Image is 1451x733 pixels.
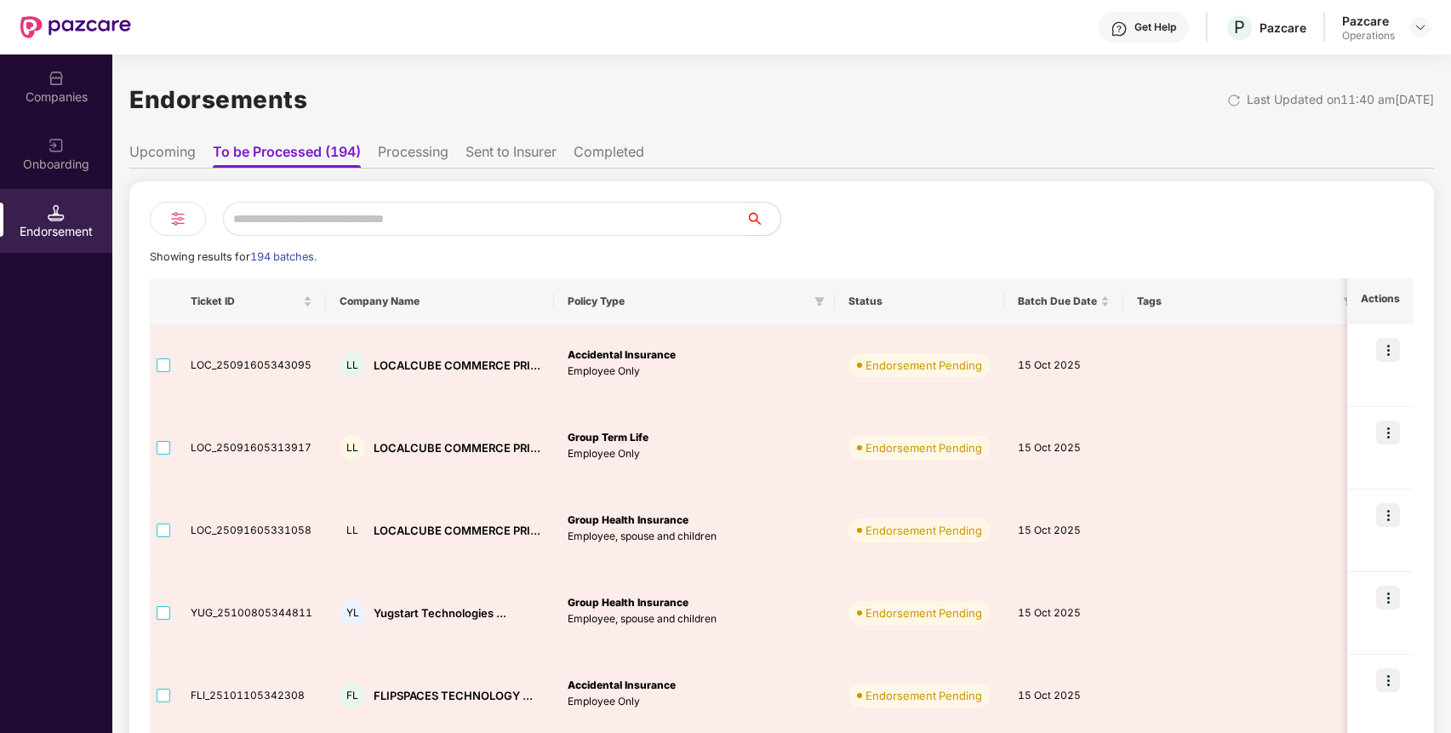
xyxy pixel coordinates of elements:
[568,364,821,380] p: Employee Only
[1004,324,1123,407] td: 15 Oct 2025
[1247,90,1434,109] div: Last Updated on 11:40 am[DATE]
[1342,29,1395,43] div: Operations
[811,291,828,312] span: filter
[48,70,65,87] img: svg+xml;base64,PHN2ZyBpZD0iQ29tcGFuaWVzIiB4bWxucz0iaHR0cDovL3d3dy53My5vcmcvMjAwMC9zdmciIHdpZHRoPS...
[326,278,554,324] th: Company Name
[374,523,540,539] div: LOCALCUBE COMMERCE PRI...
[20,16,131,38] img: New Pazcare Logo
[374,605,506,621] div: Yugstart Technologies ...
[1343,296,1353,306] span: filter
[340,518,365,543] div: LL
[129,143,196,168] li: Upcoming
[250,250,317,263] span: 194 batches.
[340,600,365,626] div: YL
[213,143,361,168] li: To be Processed (194)
[1004,278,1123,324] th: Batch Due Date
[1376,586,1400,610] img: icon
[1340,291,1357,312] span: filter
[1134,20,1176,34] div: Get Help
[568,679,676,691] b: Accidental Insurance
[865,522,982,539] div: Endorsement Pending
[568,431,648,444] b: Group Term Life
[1347,278,1414,324] th: Actions
[340,683,365,708] div: FL
[48,137,65,154] img: svg+xml;base64,PHN2ZyB3aWR0aD0iMjAiIGhlaWdodD0iMjAiIHZpZXdCb3g9IjAgMCAyMCAyMCIgZmlsbD0ibm9uZSIgeG...
[177,572,326,655] td: YUG_25100805344811
[168,209,188,229] img: svg+xml;base64,PHN2ZyB4bWxucz0iaHR0cDovL3d3dy53My5vcmcvMjAwMC9zdmciIHdpZHRoPSIyNCIgaGVpZ2h0PSIyNC...
[865,439,982,456] div: Endorsement Pending
[374,688,533,704] div: FLIPSPACES TECHNOLOGY ...
[1376,503,1400,527] img: icon
[340,435,365,461] div: LL
[835,278,1004,324] th: Status
[745,212,780,226] span: search
[865,357,982,374] div: Endorsement Pending
[745,202,781,236] button: search
[1004,490,1123,572] td: 15 Oct 2025
[568,348,676,361] b: Accidental Insurance
[191,295,300,308] span: Ticket ID
[374,440,540,456] div: LOCALCUBE COMMERCE PRI...
[1004,407,1123,490] td: 15 Oct 2025
[865,687,982,704] div: Endorsement Pending
[48,204,65,221] img: svg+xml;base64,PHN2ZyB3aWR0aD0iMTQuNSIgaGVpZ2h0PSIxNC41IiB2aWV3Qm94PSIwIDAgMTYgMTYiIGZpbGw9Im5vbm...
[1234,17,1245,37] span: P
[1342,13,1395,29] div: Pazcare
[574,143,644,168] li: Completed
[865,604,982,621] div: Endorsement Pending
[150,250,317,263] span: Showing results for
[129,81,307,118] h1: Endorsements
[177,278,326,324] th: Ticket ID
[1227,94,1241,107] img: svg+xml;base64,PHN2ZyBpZD0iUmVsb2FkLTMyeDMyIiB4bWxucz0iaHR0cDovL3d3dy53My5vcmcvMjAwMC9zdmciIHdpZH...
[1018,295,1097,308] span: Batch Due Date
[1376,668,1400,692] img: icon
[1376,421,1400,444] img: icon
[1111,20,1128,37] img: svg+xml;base64,PHN2ZyBpZD0iSGVscC0zMngzMiIgeG1sbnM9Imh0dHA6Ly93d3cudzMub3JnLzIwMDAvc3ZnIiB3aWR0aD...
[177,490,326,572] td: LOC_25091605331058
[1137,295,1336,308] span: Tags
[177,324,326,407] td: LOC_25091605343095
[568,513,688,526] b: Group Health Insurance
[466,143,557,168] li: Sent to Insurer
[568,596,688,609] b: Group Health Insurance
[814,296,825,306] span: filter
[568,446,821,462] p: Employee Only
[568,295,808,308] span: Policy Type
[1004,572,1123,655] td: 15 Oct 2025
[177,407,326,490] td: LOC_25091605313917
[378,143,448,168] li: Processing
[568,694,821,710] p: Employee Only
[340,352,365,378] div: LL
[374,358,540,374] div: LOCALCUBE COMMERCE PRI...
[568,529,821,545] p: Employee, spouse and children
[568,611,821,627] p: Employee, spouse and children
[1414,20,1427,34] img: svg+xml;base64,PHN2ZyBpZD0iRHJvcGRvd24tMzJ4MzIiIHhtbG5zPSJodHRwOi8vd3d3LnczLm9yZy8yMDAwL3N2ZyIgd2...
[1260,20,1306,36] div: Pazcare
[1376,338,1400,362] img: icon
